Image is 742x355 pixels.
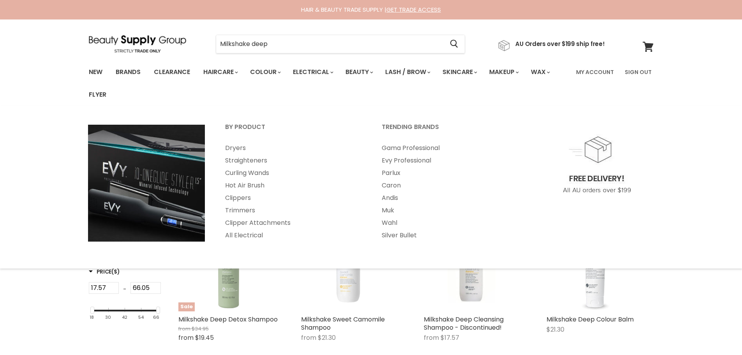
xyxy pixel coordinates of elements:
[437,64,482,80] a: Skincare
[215,121,370,140] a: By Product
[301,315,385,332] a: Milkshake Sweet Camomile Shampoo
[372,121,527,140] a: Trending Brands
[372,154,527,167] a: Evy Professional
[441,333,459,342] span: $17.57
[424,315,504,332] a: Milkshake Deep Cleansing Shampoo - Discontinued!
[83,61,571,106] ul: Main menu
[89,282,119,294] input: Min Price
[215,142,370,242] ul: Main menu
[546,315,634,324] a: Milkshake Deep Colour Balm
[703,318,734,347] iframe: Gorgias live chat messenger
[216,35,444,53] input: Search
[119,282,130,296] div: -
[83,64,108,80] a: New
[372,204,527,217] a: Muk
[215,204,370,217] a: Trimmers
[130,282,161,294] input: Max Price
[83,87,112,103] a: Flyer
[386,5,441,14] a: GET TRADE ACCESS
[79,61,663,106] nav: Main
[372,217,527,229] a: Wahl
[215,229,370,242] a: All Electrical
[195,333,214,342] span: $19.45
[89,268,120,276] span: Price
[197,64,243,80] a: Haircare
[215,154,370,167] a: Straighteners
[318,333,336,342] span: $21.30
[571,64,619,80] a: My Account
[215,142,370,154] a: Dryers
[372,142,527,154] a: Gama Professional
[372,142,527,242] ul: Main menu
[215,192,370,204] a: Clippers
[90,315,94,320] div: 18
[178,325,190,332] span: from
[138,315,144,320] div: 54
[79,6,663,14] div: HAIR & BEAUTY TRADE SUPPLY |
[110,64,146,80] a: Brands
[287,64,338,80] a: Electrical
[215,167,370,179] a: Curling Wands
[178,333,194,342] span: from
[192,325,209,332] span: $34.95
[216,35,465,53] form: Product
[178,315,278,324] a: Milkshake Deep Detox Shampoo
[424,333,439,342] span: from
[546,325,564,334] span: $21.30
[111,268,120,276] span: ($)
[372,179,527,192] a: Caron
[372,229,527,242] a: Silver Bullet
[372,167,527,179] a: Parlux
[105,315,111,320] div: 30
[301,333,316,342] span: from
[483,64,523,80] a: Makeup
[215,217,370,229] a: Clipper Attachments
[153,315,159,320] div: 66
[444,35,465,53] button: Search
[215,179,370,192] a: Hot Air Brush
[89,268,120,276] h3: Price($)
[148,64,196,80] a: Clearance
[122,315,127,320] div: 42
[178,302,195,311] span: Sale
[340,64,378,80] a: Beauty
[379,64,435,80] a: Lash / Brow
[620,64,656,80] a: Sign Out
[244,64,286,80] a: Colour
[525,64,555,80] a: Wax
[372,192,527,204] a: Andis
